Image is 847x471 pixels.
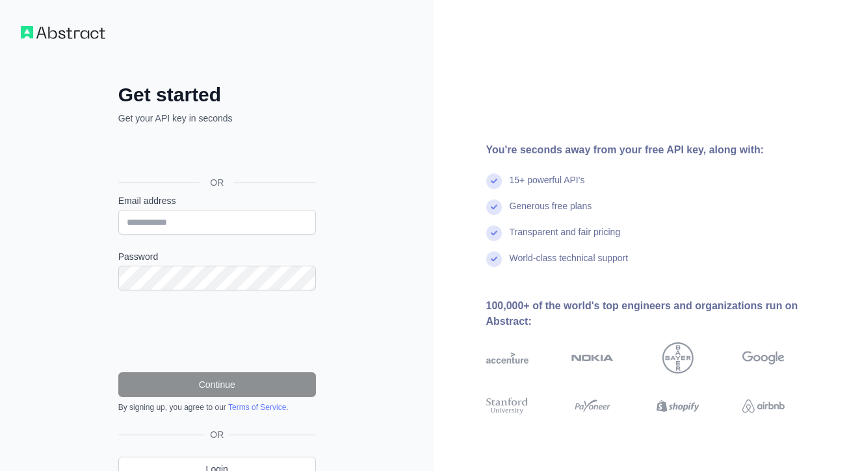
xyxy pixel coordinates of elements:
[228,403,286,412] a: Terms of Service
[118,372,316,397] button: Continue
[118,306,316,357] iframe: reCAPTCHA
[118,83,316,107] h2: Get started
[118,402,316,413] div: By signing up, you agree to our .
[571,396,614,417] img: payoneer
[510,251,629,277] div: World-class technical support
[21,26,105,39] img: Workflow
[205,428,229,441] span: OR
[510,199,592,225] div: Generous free plans
[510,225,621,251] div: Transparent and fair pricing
[486,342,528,374] img: accenture
[118,250,316,263] label: Password
[200,176,234,189] span: OR
[486,251,502,267] img: check mark
[510,173,585,199] div: 15+ powerful API's
[662,342,694,374] img: bayer
[486,396,528,417] img: stanford university
[486,142,827,158] div: You're seconds away from your free API key, along with:
[112,139,320,168] iframe: Sign in with Google Button
[486,225,502,241] img: check mark
[742,342,785,374] img: google
[486,298,827,329] div: 100,000+ of the world's top engineers and organizations run on Abstract:
[486,199,502,215] img: check mark
[742,396,785,417] img: airbnb
[657,396,699,417] img: shopify
[571,342,614,374] img: nokia
[118,112,316,125] p: Get your API key in seconds
[486,173,502,189] img: check mark
[118,194,316,207] label: Email address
